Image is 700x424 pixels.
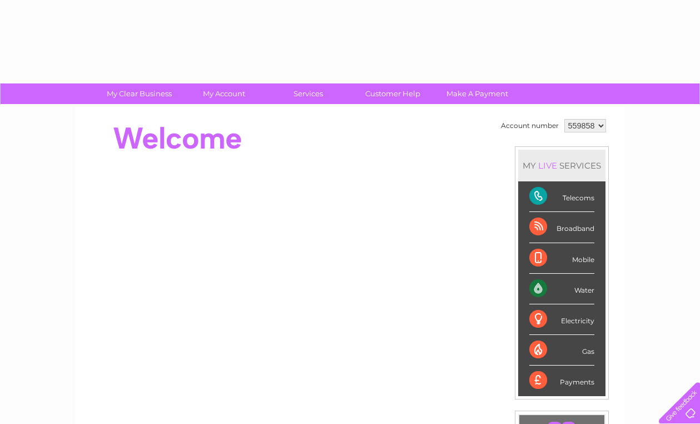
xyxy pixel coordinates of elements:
[529,366,594,396] div: Payments
[262,83,354,104] a: Services
[498,116,562,135] td: Account number
[529,181,594,212] div: Telecoms
[529,212,594,243] div: Broadband
[178,83,270,104] a: My Account
[529,274,594,304] div: Water
[93,83,185,104] a: My Clear Business
[529,243,594,274] div: Mobile
[536,160,559,171] div: LIVE
[347,83,439,104] a: Customer Help
[518,150,605,181] div: MY SERVICES
[529,304,594,335] div: Electricity
[529,335,594,366] div: Gas
[431,83,523,104] a: Make A Payment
